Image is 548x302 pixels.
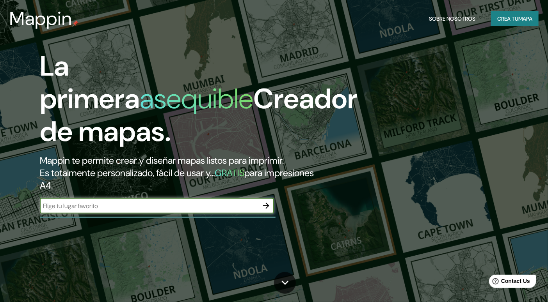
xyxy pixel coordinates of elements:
iframe: Lanzador de widgets de ayuda [479,272,539,293]
input: Elige tu lugar favorito [40,201,258,210]
font: mapa [518,15,532,22]
font: Es totalmente personalizado, fácil de usar y... [40,167,215,179]
font: asequible [140,81,253,117]
font: Crea tu [497,15,518,22]
button: Sobre nosotros [426,11,479,26]
font: Mappin [9,6,72,31]
font: La primera [40,48,140,117]
font: Mappin te permite crear y diseñar mapas listos para imprimir. [40,154,284,166]
button: Crea tumapa [491,11,539,26]
font: Creador de mapas. [40,81,358,150]
font: GRATIS [215,167,244,179]
font: para impresiones A4. [40,167,314,191]
img: pin de mapeo [72,20,78,26]
font: Sobre nosotros [429,15,475,22]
